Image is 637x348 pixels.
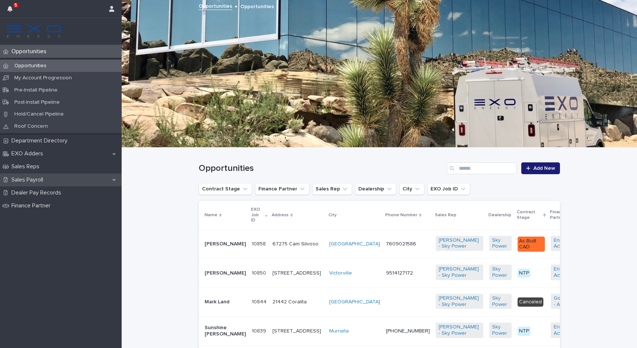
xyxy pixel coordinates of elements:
p: Address [272,211,289,219]
p: Contract Stage [517,208,542,222]
p: My Account Progression [8,75,78,81]
h1: Opportunities [199,163,444,174]
p: Mark Land [205,299,246,305]
p: 21442 Coralita [272,299,323,305]
a: Sky Power [492,295,509,308]
img: FKS5r6ZBThi8E5hshIGi [6,24,62,39]
div: NTP [518,269,530,278]
a: [PERSON_NAME] - Sky Power [439,237,480,250]
a: Add New [521,162,560,174]
p: Opportunities [240,2,274,10]
a: Victorville [329,270,352,276]
p: 10858 [252,240,267,247]
button: Dealership [355,183,396,195]
a: EnFin - Active [554,324,579,337]
a: Murrieta [329,328,349,334]
p: Opportunities [8,48,52,55]
p: Finance Partner [8,202,56,209]
button: Contract Stage [199,183,252,195]
p: Dealer Pay Records [8,189,67,196]
a: EnFin - Active [554,266,579,279]
a: EnFin - Active [554,237,579,250]
p: Pre-Install Pipeline [8,87,63,93]
a: Sky Power [492,324,509,337]
a: 9514127172 [386,271,413,276]
p: 67275 Cam Silvoso [272,241,323,247]
a: [PERSON_NAME] - Sky Power [439,324,480,337]
p: Sales Reps [8,163,45,170]
div: 5 [7,4,17,18]
p: Hold/Cancel Pipeline [8,111,70,117]
p: Sales Rep [435,211,456,219]
button: EXO Job ID [427,183,470,195]
a: [PERSON_NAME] - Sky Power [439,266,480,279]
button: Finance Partner [255,183,309,195]
a: [GEOGRAPHIC_DATA] [329,299,380,305]
p: [STREET_ADDRESS] [272,270,323,276]
a: Sky Power [492,237,509,250]
p: Name [205,211,217,219]
p: 5 [14,3,17,8]
a: Opportunities [199,1,232,10]
p: City [328,211,337,219]
a: [GEOGRAPHIC_DATA] [329,241,380,247]
p: Sales Payroll [8,176,49,183]
p: [PERSON_NAME] [205,241,246,247]
p: Opportunities [8,63,52,69]
div: As Built CAD [518,237,545,252]
p: Phone Number [385,211,417,219]
p: EXO Adders [8,150,49,157]
p: 10839 [252,327,268,334]
p: [PERSON_NAME] [205,270,246,276]
a: Sky Power [492,266,509,279]
p: 10850 [252,269,268,276]
p: Sunshine [PERSON_NAME] [205,325,246,337]
a: [PERSON_NAME] - Sky Power [439,295,480,308]
button: Sales Rep [312,183,352,195]
a: [PHONE_NUMBER] [386,328,430,334]
p: Roof Concern [8,123,54,130]
div: Canceled [518,297,543,307]
p: 10844 [252,297,268,305]
p: Department Directory [8,137,73,144]
p: Dealership [488,211,511,219]
div: NTP [518,327,530,336]
button: City [399,183,424,195]
input: Search [447,162,517,174]
a: Goodleap - Active [554,295,579,308]
span: Add New [533,166,555,171]
p: EXO Job ID [251,206,263,224]
p: [STREET_ADDRESS] [272,328,323,334]
p: Finance Partner [550,208,582,222]
a: 7609021586 [386,241,416,247]
p: Post-Install Pipeline [8,99,66,106]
